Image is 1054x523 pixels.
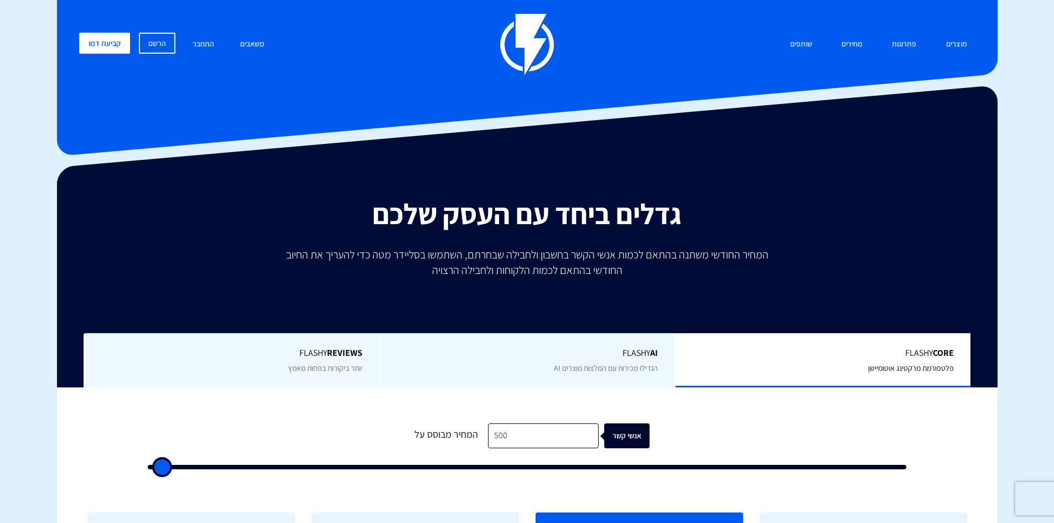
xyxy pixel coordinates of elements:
a: שותפים [782,33,821,56]
b: AI [650,347,658,359]
b: Core [933,347,954,359]
span: הגדילו מכירות עם המלצות מוצרים AI [554,363,658,373]
span: Flashy [692,347,954,360]
b: REVIEWS [327,347,362,359]
a: קביעת דמו [79,33,130,54]
h2: גדלים ביחד עם העסק שלכם [65,198,989,230]
a: הרשם [139,33,175,54]
a: משאבים [232,33,273,56]
a: מחירים [833,33,871,56]
span: פלטפורמת מרקטינג אוטומיישן [868,363,954,373]
a: פתרונות [884,33,925,56]
span: Flashy [397,347,658,360]
a: מוצרים [938,33,975,56]
div: אנשי קשר [610,423,655,448]
a: התחבר [184,33,222,56]
div: המחיר מבוסס על [405,423,488,448]
span: Flashy [100,347,362,360]
p: המחיר החודשי משתנה בהתאם לכמות אנשי הקשר בחשבון ולחבילה שבחרתם, השתמשו בסליידר מטה כדי להעריך את ... [278,247,776,278]
span: יותר ביקורות בפחות מאמץ [288,363,362,373]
